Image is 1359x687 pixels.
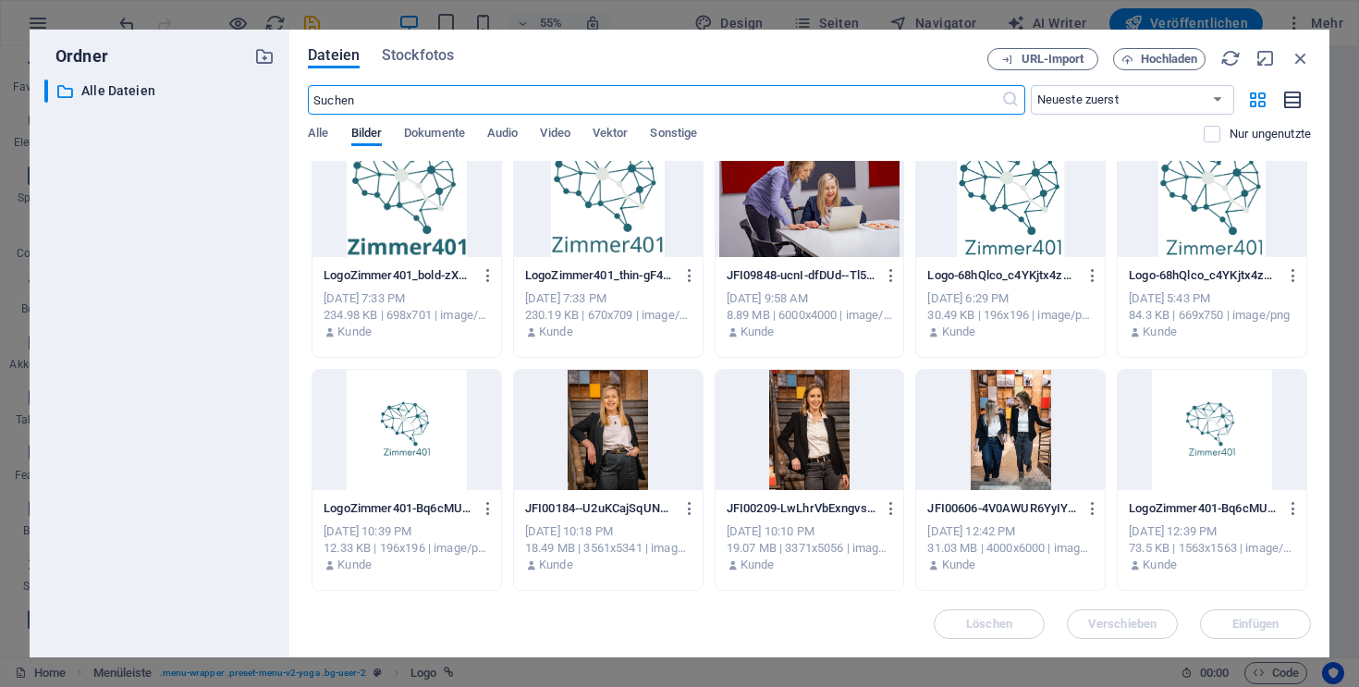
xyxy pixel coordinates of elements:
div: [DATE] 10:18 PM [525,523,692,540]
p: Zeigt nur Dateien an, die nicht auf der Website verwendet werden. Dateien, die während dieser Sit... [1230,126,1311,142]
p: Ordner [44,44,108,68]
span: Video [540,122,569,148]
p: JFI00606-4V0AWUR6YyIYlaykXGhp-Q.jpg [927,500,1076,517]
span: Alle [308,122,328,148]
p: Alle Dateien [81,80,240,102]
p: Kunde [942,324,976,340]
p: Kunde [337,557,372,573]
button: URL-Import [987,48,1098,70]
p: LogoZimmer401_thin-gF4CYtpRkhtlDyFk3WnESQ.png [525,267,674,284]
div: 73.5 KB | 1563x1563 | image/png [1129,540,1295,557]
p: Kunde [539,324,573,340]
div: [DATE] 7:33 PM [324,290,490,307]
p: Kunde [942,557,976,573]
span: Stockfotos [382,44,454,67]
span: Dokumente [404,122,465,148]
div: 30.49 KB | 196x196 | image/png [927,307,1094,324]
span: Hochladen [1141,54,1198,65]
span: URL-Import [1022,54,1084,65]
input: Suchen [308,85,1000,115]
div: [DATE] 10:10 PM [727,523,893,540]
span: Vektor [593,122,629,148]
div: 84.3 KB | 669x750 | image/png [1129,307,1295,324]
i: Minimieren [1255,48,1276,68]
div: [DATE] 5:43 PM [1129,290,1295,307]
p: JFI00184--U2uKCajSqUNhA4ByrADSQ.jpg [525,500,674,517]
span: Audio [487,122,518,148]
p: LogoZimmer401-Bq6cMU7JNK7j8Wjz24wbCg.png [1129,500,1278,517]
div: 230.19 KB | 670x709 | image/png [525,307,692,324]
button: Hochladen [1113,48,1206,70]
div: [DATE] 9:58 AM [727,290,893,307]
span: Dateien [308,44,360,67]
i: Schließen [1291,48,1311,68]
p: Kunde [337,324,372,340]
p: JFI00209-LwLhrVbExngvsmXVU4NC5A.jpg [727,500,875,517]
p: Kunde [741,324,775,340]
div: [DATE] 10:39 PM [324,523,490,540]
p: Kunde [1143,324,1177,340]
div: 12.33 KB | 196x196 | image/png [324,540,490,557]
span: Bilder [351,122,383,148]
div: [DATE] 7:33 PM [525,290,692,307]
div: [DATE] 12:39 PM [1129,523,1295,540]
p: Kunde [741,557,775,573]
div: 19.07 MB | 3371x5056 | image/jpeg [727,540,893,557]
p: LogoZimmer401-Bq6cMU7JNK7j8Wjz24wbCg-OqJE0670zmA6KSU9VcTuFA.png [324,500,472,517]
div: 234.98 KB | 698x701 | image/png [324,307,490,324]
div: [DATE] 6:29 PM [927,290,1094,307]
p: LogoZimmer401_bold-zXEP9Ap4P_tqgRmwzLNusg.png [324,267,472,284]
i: Neuen Ordner erstellen [254,46,275,67]
span: Sonstige [650,122,697,148]
div: 18.49 MB | 3561x5341 | image/jpeg [525,540,692,557]
div: ​ [44,80,48,103]
div: 31.03 MB | 4000x6000 | image/jpeg [927,540,1094,557]
div: 8.89 MB | 6000x4000 | image/jpeg [727,307,893,324]
i: Neu laden [1220,48,1241,68]
p: Logo-68hQlco_c4YKjtx4zJu3vw.png [1129,267,1278,284]
p: Kunde [539,557,573,573]
p: Kunde [1143,557,1177,573]
p: Logo-68hQlco_c4YKjtx4zJu3vw-RmNOzUo1IeFCU92lKNdY9A.png [927,267,1076,284]
p: JFI09848-ucnI-dfDUd--Tl5uK0AZJg.jpg [727,267,875,284]
div: [DATE] 12:42 PM [927,523,1094,540]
